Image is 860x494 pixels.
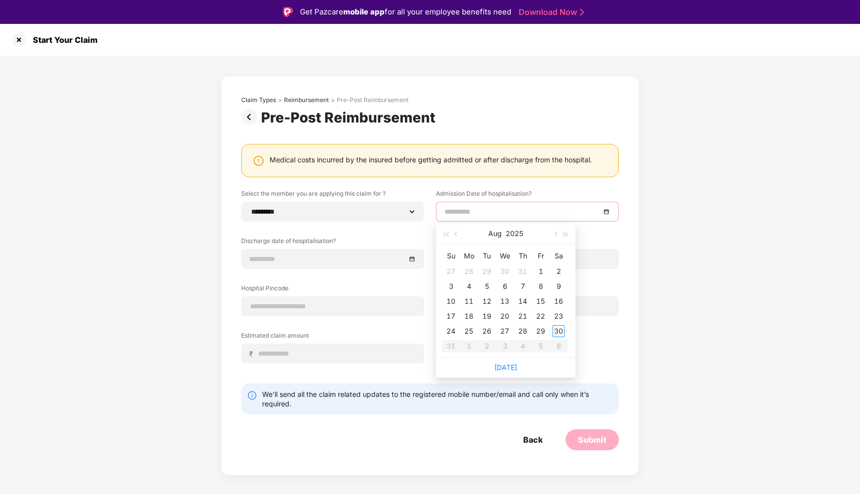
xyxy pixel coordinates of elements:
div: 27 [445,265,457,277]
td: 2025-08-27 [496,324,514,339]
div: 8 [535,280,547,292]
div: 1 [535,265,547,277]
label: Hospital Pincode [241,284,424,296]
div: Pre-Post Reimbursement [261,109,439,126]
div: 4 [463,280,475,292]
div: 26 [481,325,493,337]
td: 2025-08-21 [514,309,532,324]
td: 2025-08-19 [478,309,496,324]
div: 16 [553,295,565,307]
a: Download Now [519,7,581,17]
td: 2025-08-18 [460,309,478,324]
div: 28 [517,325,529,337]
div: 24 [445,325,457,337]
div: Back [523,434,543,445]
th: Tu [478,248,496,264]
div: 21 [517,310,529,322]
div: We’ll send all the claim related updates to the registered mobile number/email and call only when... [262,389,613,408]
td: 2025-08-07 [514,279,532,294]
label: Discharge date of hospitalisation? [241,237,424,249]
td: 2025-08-16 [550,294,568,309]
div: 6 [499,280,511,292]
td: 2025-07-28 [460,264,478,279]
a: [DATE] [494,363,517,371]
button: 2025 [506,224,523,244]
th: Mo [460,248,478,264]
div: 29 [481,265,493,277]
div: 23 [553,310,565,322]
label: Estimated claim amount [241,331,424,344]
td: 2025-08-05 [478,279,496,294]
div: 30 [553,325,565,337]
td: 2025-08-30 [550,324,568,339]
td: 2025-08-17 [442,309,460,324]
div: 28 [463,265,475,277]
div: 25 [463,325,475,337]
div: 31 [517,265,529,277]
div: 2 [553,265,565,277]
td: 2025-08-15 [532,294,550,309]
td: 2025-08-03 [442,279,460,294]
td: 2025-08-09 [550,279,568,294]
td: 2025-08-06 [496,279,514,294]
td: 2025-07-27 [442,264,460,279]
td: 2025-08-02 [550,264,568,279]
div: 7 [517,280,529,292]
span: ₹ [249,349,257,359]
label: Select the member you are applying this claim for ? [241,189,424,202]
div: 5 [481,280,493,292]
div: 30 [499,265,511,277]
div: Start Your Claim [27,35,98,45]
div: Submit [578,434,606,445]
td: 2025-08-29 [532,324,550,339]
div: 18 [463,310,475,322]
td: 2025-08-08 [532,279,550,294]
div: > [331,96,335,104]
div: > [278,96,282,104]
strong: mobile app [343,7,385,16]
td: 2025-08-11 [460,294,478,309]
td: 2025-08-20 [496,309,514,324]
div: 20 [499,310,511,322]
td: 2025-08-28 [514,324,532,339]
td: 2025-07-31 [514,264,532,279]
td: 2025-08-14 [514,294,532,309]
div: 11 [463,295,475,307]
div: Pre-Post Reimbursement [337,96,409,104]
div: 13 [499,295,511,307]
img: svg+xml;base64,PHN2ZyBpZD0iV2FybmluZ18tXzI0eDI0IiBkYXRhLW5hbWU9Ildhcm5pbmcgLSAyNHgyNCIgeG1sbnM9Im... [253,155,265,167]
label: Admission Date of hospitalisation? [436,189,619,202]
td: 2025-08-04 [460,279,478,294]
img: Stroke [580,7,584,17]
td: 2025-07-30 [496,264,514,279]
div: 12 [481,295,493,307]
th: Fr [532,248,550,264]
img: svg+xml;base64,PHN2ZyBpZD0iSW5mby0yMHgyMCIgeG1sbnM9Imh0dHA6Ly93d3cudzMub3JnLzIwMDAvc3ZnIiB3aWR0aD... [247,390,257,400]
th: We [496,248,514,264]
td: 2025-08-01 [532,264,550,279]
td: 2025-08-24 [442,324,460,339]
td: 2025-08-13 [496,294,514,309]
div: 27 [499,325,511,337]
div: 29 [535,325,547,337]
div: Get Pazcare for all your employee benefits need [300,6,511,18]
td: 2025-07-29 [478,264,496,279]
div: 10 [445,295,457,307]
td: 2025-08-23 [550,309,568,324]
div: Reimbursement [284,96,329,104]
div: Medical costs incurred by the insured before getting admitted or after discharge from the hospital. [270,155,592,164]
td: 2025-08-25 [460,324,478,339]
div: 9 [553,280,565,292]
th: Th [514,248,532,264]
td: 2025-08-22 [532,309,550,324]
img: svg+xml;base64,PHN2ZyBpZD0iUHJldi0zMngzMiIgeG1sbnM9Imh0dHA6Ly93d3cudzMub3JnLzIwMDAvc3ZnIiB3aWR0aD... [241,109,261,125]
td: 2025-08-12 [478,294,496,309]
th: Sa [550,248,568,264]
div: 22 [535,310,547,322]
button: Aug [488,224,502,244]
div: 14 [517,295,529,307]
div: Claim Types [241,96,276,104]
div: 17 [445,310,457,322]
td: 2025-08-10 [442,294,460,309]
img: Logo [283,7,293,17]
